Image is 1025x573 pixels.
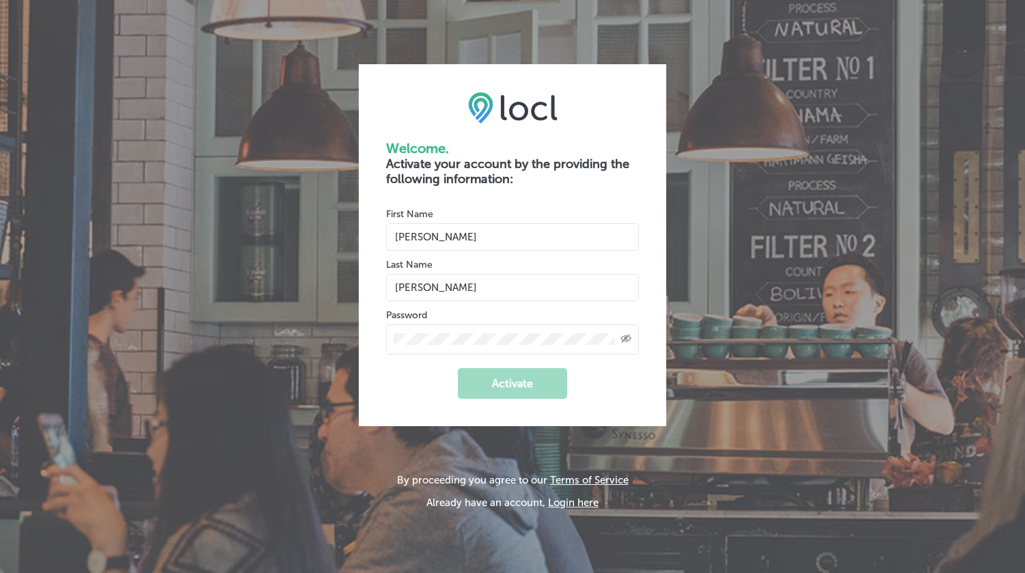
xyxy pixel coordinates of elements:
label: First Name [386,208,433,220]
img: LOCL logo [468,92,558,123]
button: Login here [548,497,599,509]
label: Password [386,309,427,321]
p: Already have an account, [397,497,629,509]
button: Activate [458,368,567,399]
span: Toggle password visibility [620,333,631,346]
h2: Activate your account by the providing the following information: [386,156,639,186]
a: Terms of Service [550,474,629,486]
h1: Welcome. [386,140,639,156]
p: By proceeding you agree to our [397,474,629,486]
label: Last Name [386,259,433,270]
